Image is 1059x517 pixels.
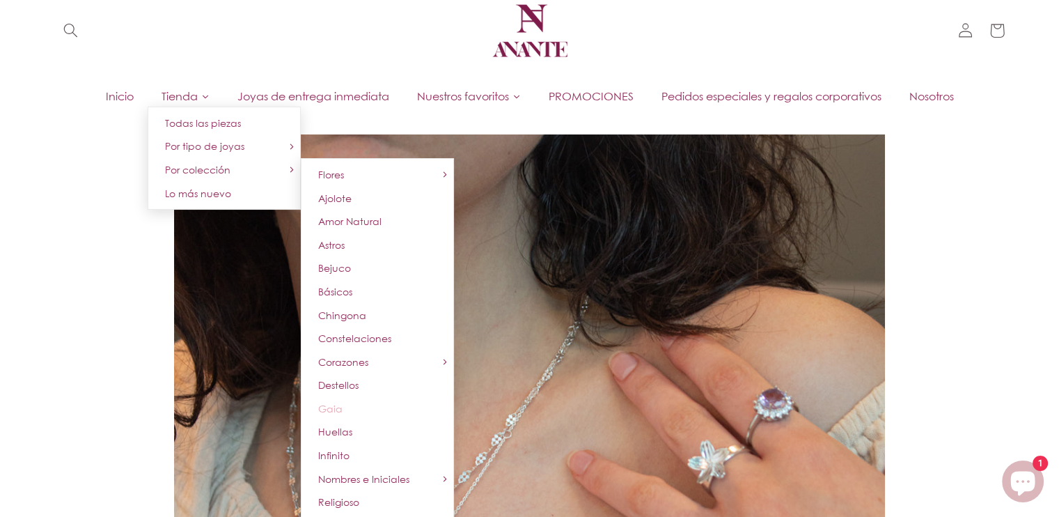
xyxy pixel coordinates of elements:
[909,88,954,104] span: Nosotros
[165,187,231,199] span: Lo más nuevo
[165,164,230,176] span: Por colección
[318,286,352,298] span: Básicos
[318,169,344,180] span: Flores
[648,86,895,107] a: Pedidos especiales y regalos corporativos
[301,373,454,397] a: Destellos
[318,473,409,485] span: Nombres e Iniciales
[22,36,33,47] img: website_grey.svg
[318,449,350,461] span: Infinito
[318,356,368,368] span: Corazones
[301,420,454,444] a: Huellas
[417,88,509,104] span: Nuestros favoritos
[661,88,881,104] span: Pedidos especiales y regalos corporativos
[535,86,648,107] a: PROMOCIONES
[237,88,389,104] span: Joyas de entrega inmediata
[148,81,159,92] img: tab_keywords_by_traffic_grey.svg
[998,461,1048,506] inbox-online-store-chat: Chat de la tienda online Shopify
[165,117,241,129] span: Todas las piezas
[403,86,535,107] a: Nuestros favoritos
[301,304,454,327] a: Chingona
[301,233,454,257] a: Astros
[318,403,343,415] span: Gaia
[148,134,301,158] a: Por tipo de joyas
[148,111,301,135] a: Todas las piezas
[301,468,454,491] a: Nombres e Iniciales
[318,239,345,251] span: Astros
[22,22,33,33] img: logo_orange.svg
[301,163,454,187] a: Flores
[318,332,391,344] span: Constelaciones
[895,86,968,107] a: Nosotros
[164,82,221,91] div: Palabras clave
[223,86,403,107] a: Joyas de entrega inmediata
[301,350,454,374] a: Corazones
[148,158,301,182] a: Por colección
[318,262,351,274] span: Bejuco
[301,327,454,350] a: Constelaciones
[148,86,223,107] a: Tienda
[318,496,359,508] span: Religioso
[106,88,134,104] span: Inicio
[318,426,352,438] span: Huellas
[301,187,454,210] a: Ajolote
[318,215,382,227] span: Amor Natural
[318,379,359,391] span: Destellos
[73,82,107,91] div: Dominio
[148,182,301,206] a: Lo más nuevo
[54,15,86,47] summary: Búsqueda
[92,86,148,107] a: Inicio
[301,444,454,468] a: Infinito
[165,140,244,152] span: Por tipo de joyas
[301,397,454,421] a: Gaia
[39,22,68,33] div: v 4.0.25
[301,280,454,304] a: Básicos
[301,491,454,514] a: Religioso
[36,36,156,47] div: Dominio: [DOMAIN_NAME]
[162,88,198,104] span: Tienda
[58,81,69,92] img: tab_domain_overview_orange.svg
[301,210,454,233] a: Amor Natural
[318,309,366,321] span: Chingona
[549,88,634,104] span: PROMOCIONES
[301,256,454,280] a: Bejuco
[318,192,352,204] span: Ajolote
